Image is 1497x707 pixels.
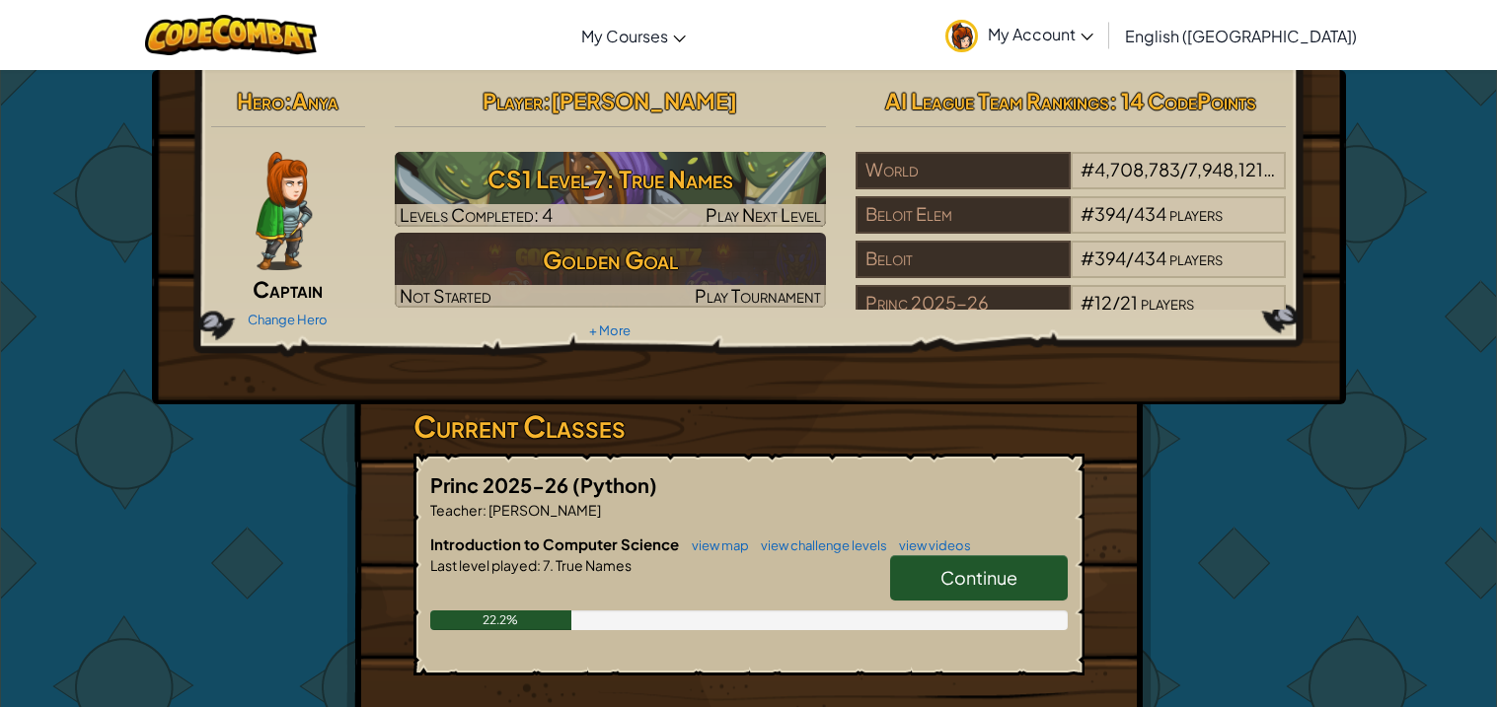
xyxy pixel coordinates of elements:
[695,284,821,307] span: Play Tournament
[487,501,601,519] span: [PERSON_NAME]
[1120,291,1138,314] span: 21
[581,26,668,46] span: My Courses
[395,233,826,308] a: Golden GoalNot StartedPlay Tournament
[571,9,696,62] a: My Courses
[1126,202,1134,225] span: /
[253,275,323,303] span: Captain
[1094,158,1180,180] span: 4,708,783
[395,152,826,227] a: Play Next Level
[145,15,318,55] img: CodeCombat logo
[1112,291,1120,314] span: /
[1081,291,1094,314] span: #
[1125,26,1357,46] span: English ([GEOGRAPHIC_DATA])
[400,284,491,307] span: Not Started
[885,87,1109,114] span: AI League Team Rankings
[1094,291,1112,314] span: 12
[751,537,887,553] a: view challenge levels
[856,259,1287,282] a: Beloit#394/434players
[554,556,632,574] span: True Names
[856,152,1071,189] div: World
[413,404,1085,449] h3: Current Classes
[430,501,483,519] span: Teacher
[1188,158,1275,180] span: 7,948,121
[1081,247,1094,269] span: #
[1134,202,1166,225] span: 434
[1081,158,1094,180] span: #
[856,241,1071,278] div: Beloit
[1094,202,1126,225] span: 394
[292,87,338,114] span: Anya
[541,556,554,574] span: 7.
[237,87,284,114] span: Hero
[430,534,682,553] span: Introduction to Computer Science
[1169,247,1223,269] span: players
[395,238,826,282] h3: Golden Goal
[1134,247,1166,269] span: 434
[856,285,1071,322] div: Princ 2025-26
[1109,87,1256,114] span: : 14 CodePoints
[706,203,821,226] span: Play Next Level
[1094,247,1126,269] span: 394
[400,203,553,226] span: Levels Completed: 4
[256,152,312,270] img: captain-pose.png
[589,322,631,338] a: + More
[483,87,543,114] span: Player
[543,87,551,114] span: :
[395,157,826,201] h3: CS1 Level 7: True Names
[395,152,826,227] img: CS1 Level 7: True Names
[430,610,571,630] div: 22.2%
[945,20,978,52] img: avatar
[889,537,971,553] a: view videos
[430,556,537,574] span: Last level played
[856,196,1071,234] div: Beloit Elem
[682,537,749,553] a: view map
[537,556,541,574] span: :
[1081,202,1094,225] span: #
[395,233,826,308] img: Golden Goal
[483,501,487,519] span: :
[430,472,572,497] span: Princ 2025-26
[856,304,1287,326] a: Princ 2025-26#12/21players
[284,87,292,114] span: :
[1126,247,1134,269] span: /
[551,87,737,114] span: [PERSON_NAME]
[1180,158,1188,180] span: /
[1169,202,1223,225] span: players
[1115,9,1367,62] a: English ([GEOGRAPHIC_DATA])
[856,215,1287,238] a: Beloit Elem#394/434players
[248,312,328,327] a: Change Hero
[1141,291,1194,314] span: players
[856,171,1287,193] a: World#4,708,783/7,948,121players
[988,24,1093,44] span: My Account
[572,472,657,497] span: (Python)
[936,4,1103,66] a: My Account
[940,566,1017,589] span: Continue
